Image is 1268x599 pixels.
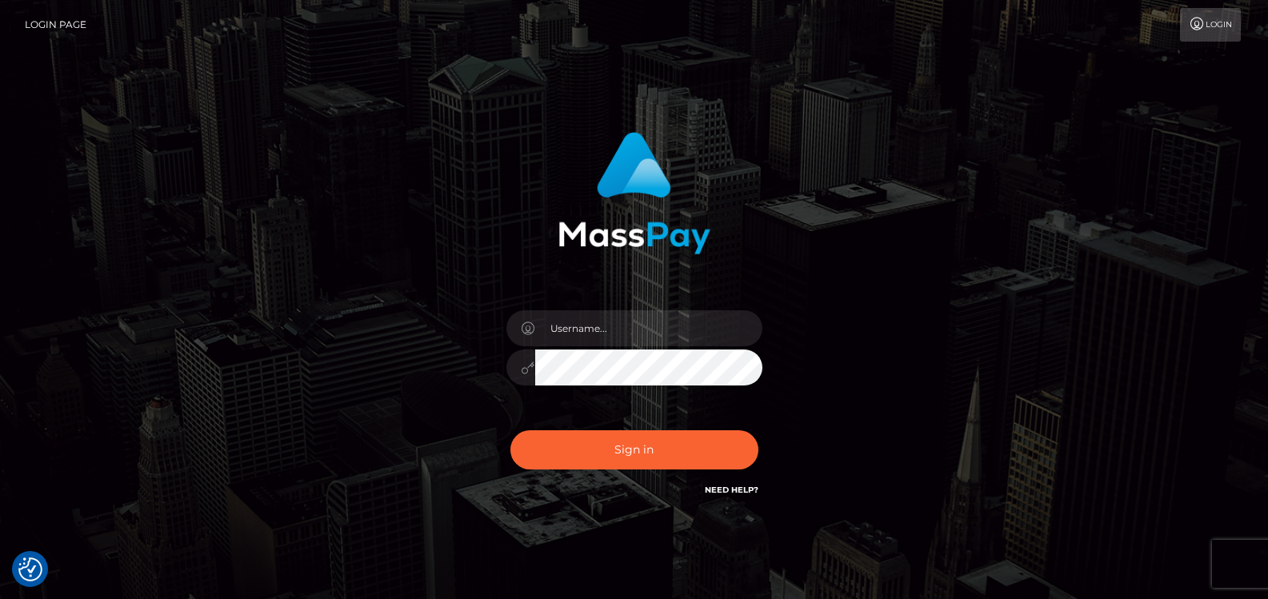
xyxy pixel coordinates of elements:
a: Need Help? [705,485,758,495]
a: Login [1180,8,1241,42]
img: Revisit consent button [18,557,42,581]
button: Consent Preferences [18,557,42,581]
button: Sign in [510,430,758,469]
a: Login Page [25,8,86,42]
img: MassPay Login [558,132,710,254]
input: Username... [535,310,762,346]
